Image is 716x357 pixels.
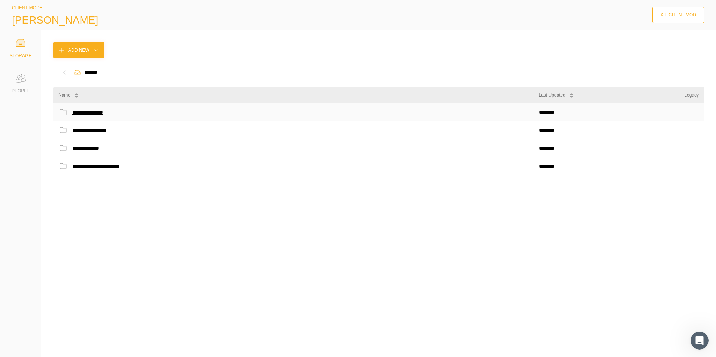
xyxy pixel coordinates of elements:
[53,42,104,58] button: Add New
[12,14,98,26] span: [PERSON_NAME]
[652,7,704,23] button: Exit Client Mode
[10,52,31,59] div: STORAGE
[657,11,699,19] div: Exit Client Mode
[68,46,89,54] div: Add New
[684,91,699,99] div: Legacy
[12,5,43,10] span: CLIENT MODE
[691,332,709,350] iframe: Intercom live chat
[539,91,565,99] div: Last Updated
[12,87,30,95] div: PEOPLE
[58,91,70,99] div: Name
